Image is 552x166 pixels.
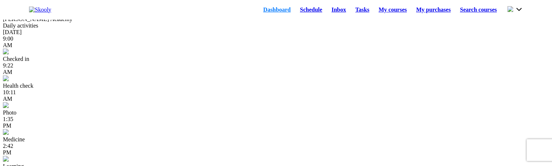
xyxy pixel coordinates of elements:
[3,129,9,135] img: medicine.jpg
[3,83,549,89] div: Health check
[327,5,351,15] a: Inbox
[3,56,549,62] div: Checked in
[3,36,549,49] div: 9:00
[3,156,9,162] img: learning.jpg
[374,5,411,15] a: My courses
[412,5,455,15] a: My purchases
[29,7,51,13] img: Skooly
[3,22,38,29] span: Daily activities
[3,109,549,116] div: Photo
[3,62,549,75] div: 9:22
[3,143,549,156] div: 2:42
[3,136,549,143] div: Medicine
[3,29,549,36] div: [DATE]
[455,5,502,15] a: Search courses
[258,5,295,15] a: Dashboard
[3,123,549,129] div: PM
[3,69,549,75] div: AM
[507,5,523,13] button: chevron down outline
[3,116,549,129] div: 1:35
[351,5,374,15] a: Tasks
[3,75,9,81] img: temperature.jpg
[3,49,9,54] img: checkin.jpg
[3,89,549,102] div: 10:11
[3,96,549,102] div: AM
[3,102,9,108] img: photo.jpg
[3,149,549,156] div: PM
[295,5,327,15] a: Schedule
[3,42,549,49] div: AM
